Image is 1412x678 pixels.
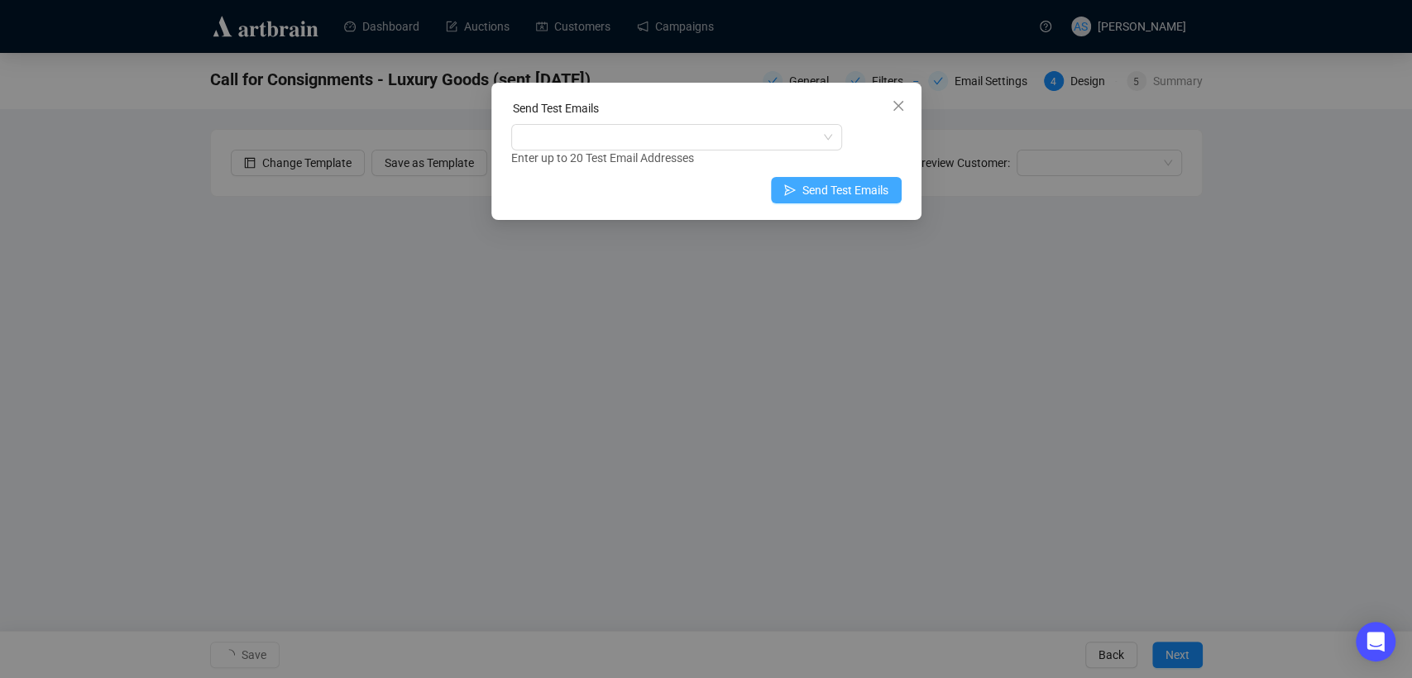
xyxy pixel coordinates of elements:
label: Send Test Emails [513,102,599,115]
div: Open Intercom Messenger [1356,622,1395,661]
button: Send Test Emails [771,177,902,203]
span: Send Test Emails [802,181,888,199]
span: send [784,184,796,196]
span: close [892,99,905,112]
div: Enter up to 20 Test Email Addresses [511,149,902,168]
button: Close [885,93,912,119]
